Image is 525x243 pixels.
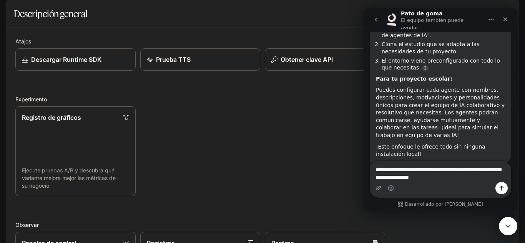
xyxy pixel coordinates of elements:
[15,96,47,102] font: Experimento
[156,56,191,63] font: Prueba TTS
[6,4,20,18] button: cajón abierto
[281,56,333,63] font: Obtener clave API
[140,48,261,71] a: Prueba TTS
[15,222,39,228] font: Observar
[15,38,31,45] font: Atajos
[31,56,101,63] font: Descargar Runtime SDK
[15,106,136,196] a: Registro de gráficosEjecute pruebas A/B y descubra qué variante mejora mejor las métricas de su n...
[22,167,116,189] font: Ejecute pruebas A/B y descubra qué variante mejora mejor las métricas de su negocio.
[364,8,517,211] iframe: Chat en vivo de Intercom
[15,48,136,71] a: Descargar Runtime SDK
[265,48,385,71] button: Obtener clave API
[22,114,81,121] font: Registro de gráficos
[14,8,88,20] font: Descripción general
[499,217,517,235] iframe: Chat en vivo de Intercom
